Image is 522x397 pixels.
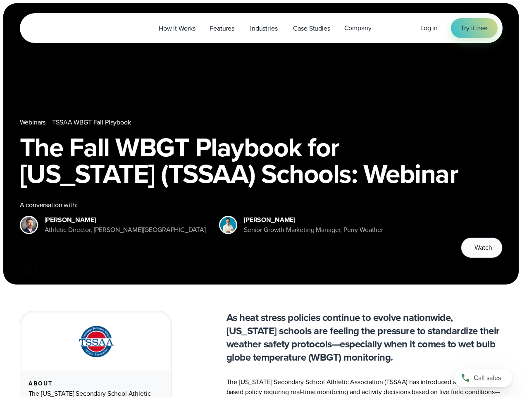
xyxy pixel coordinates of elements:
[21,217,37,233] img: Brian Wyatt
[20,117,503,127] nav: Breadcrumb
[474,243,492,253] span: Watch
[250,24,277,33] span: Industries
[52,117,131,127] a: TSSAA WBGT Fall Playbook
[451,18,497,38] a: Try it free
[420,23,438,33] a: Log in
[152,20,203,37] a: How it Works
[226,311,503,364] p: As heat stress policies continue to evolve nationwide, [US_STATE] schools are feeling the pressur...
[20,134,503,187] h1: The Fall WBGT Playbook for [US_STATE] (TSSAA) Schools: Webinar
[68,323,124,361] img: TSSAA-Tennessee-Secondary-School-Athletic-Association.svg
[45,225,206,235] div: Athletic Director, [PERSON_NAME][GEOGRAPHIC_DATA]
[454,369,512,387] a: Call sales
[20,200,448,210] div: A conversation with:
[474,373,501,383] span: Call sales
[29,380,163,387] div: About
[344,23,372,33] span: Company
[293,24,330,33] span: Case Studies
[220,217,236,233] img: Spencer Patton, Perry Weather
[461,23,487,33] span: Try it free
[244,215,383,225] div: [PERSON_NAME]
[159,24,195,33] span: How it Works
[20,117,46,127] a: Webinars
[461,237,502,258] button: Watch
[286,20,337,37] a: Case Studies
[210,24,234,33] span: Features
[45,215,206,225] div: [PERSON_NAME]
[244,225,383,235] div: Senior Growth Marketing Manager, Perry Weather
